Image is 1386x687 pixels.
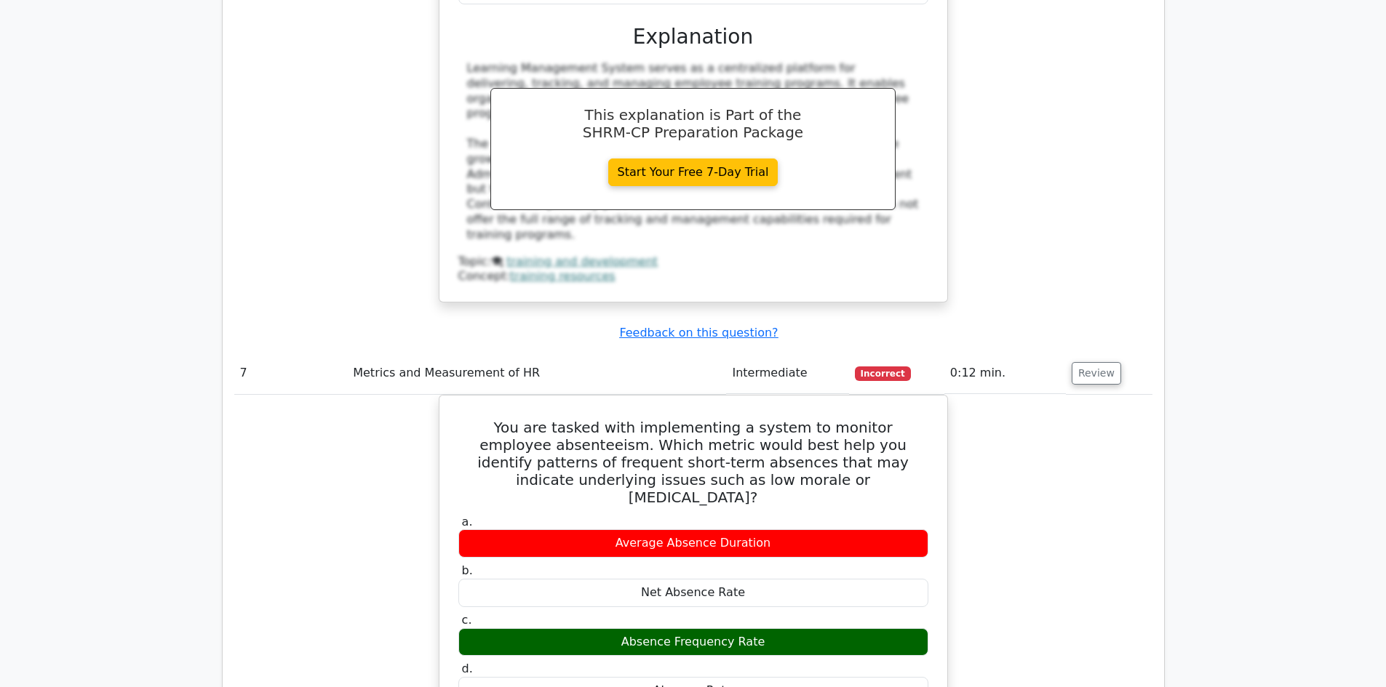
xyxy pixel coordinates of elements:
[462,563,473,577] span: b.
[458,269,928,284] div: Concept:
[510,269,616,283] a: training resources
[855,366,911,381] span: Incorrect
[457,419,930,506] h5: You are tasked with implementing a system to monitor employee absenteeism. Which metric would bes...
[506,254,658,268] a: training and development
[458,254,928,270] div: Topic:
[347,353,726,394] td: Metrics and Measurement of HR
[944,353,1066,394] td: 0:12 min.
[458,628,928,656] div: Absence Frequency Rate
[467,25,920,49] h3: Explanation
[619,326,778,340] a: Feedback on this question?
[608,158,778,186] a: Start Your Free 7-Day Trial
[462,613,472,627] span: c.
[458,579,928,607] div: Net Absence Rate
[458,529,928,558] div: Average Absence Duration
[462,515,473,529] span: a.
[234,353,348,394] td: 7
[1072,362,1121,385] button: Review
[467,61,920,243] div: Learning Management System serves as a centralized platform for delivering, tracking, and managin...
[462,662,473,675] span: d.
[726,353,848,394] td: Intermediate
